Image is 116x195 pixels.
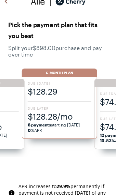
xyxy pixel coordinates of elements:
span: APR [28,128,42,133]
strong: 0% [28,128,34,133]
span: Due [DATE] [28,81,91,86]
span: $128.29 [28,86,91,97]
span: Due Later [28,106,91,111]
span: $128.28/mo [28,111,91,122]
b: 29.9 % [56,183,70,190]
strong: 15.83% [100,138,115,143]
span: starting [DATE] [28,122,80,127]
span: Split your $898.00 purchase and pay over time [8,45,108,58]
strong: 6 payments [28,122,51,127]
span: Pick the payment plan that fits you best [8,19,108,41]
div: 6-Month Plan [22,69,97,77]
